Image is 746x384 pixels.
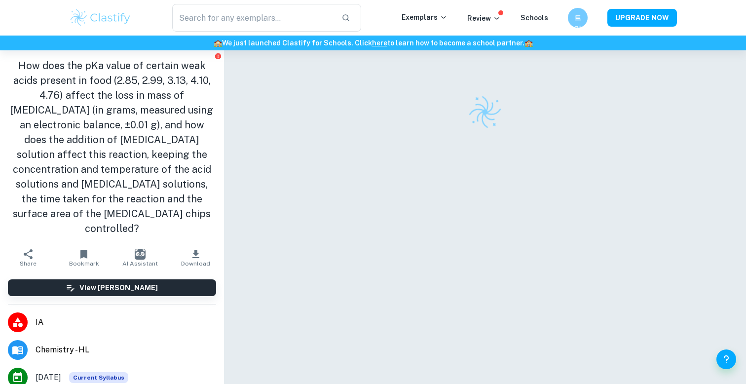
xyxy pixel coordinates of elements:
[69,372,128,383] span: Current Syllabus
[215,52,222,60] button: Report issue
[372,39,387,47] a: here
[568,8,588,28] button: 트리
[168,244,224,271] button: Download
[521,14,548,22] a: Schools
[181,260,210,267] span: Download
[79,282,158,293] h6: View [PERSON_NAME]
[20,260,37,267] span: Share
[36,372,61,384] span: [DATE]
[466,93,504,131] img: Clastify logo
[69,372,128,383] div: This exemplar is based on the current syllabus. Feel free to refer to it for inspiration/ideas wh...
[524,39,533,47] span: 🏫
[135,249,146,260] img: AI Assistant
[572,12,584,23] h6: 트리
[716,349,736,369] button: Help and Feedback
[402,12,448,23] p: Exemplars
[36,316,216,328] span: IA
[36,344,216,356] span: Chemistry - HL
[2,38,744,48] h6: We just launched Clastify for Schools. Click to learn how to become a school partner.
[69,8,132,28] img: Clastify logo
[8,58,216,236] h1: How does the pKa value of certain weak acids present in food (2.85, 2.99, 3.13, 4.10, 4.76) affec...
[122,260,158,267] span: AI Assistant
[467,13,501,24] p: Review
[56,244,112,271] button: Bookmark
[69,260,99,267] span: Bookmark
[112,244,168,271] button: AI Assistant
[607,9,677,27] button: UPGRADE NOW
[8,279,216,296] button: View [PERSON_NAME]
[214,39,222,47] span: 🏫
[172,4,334,32] input: Search for any exemplars...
